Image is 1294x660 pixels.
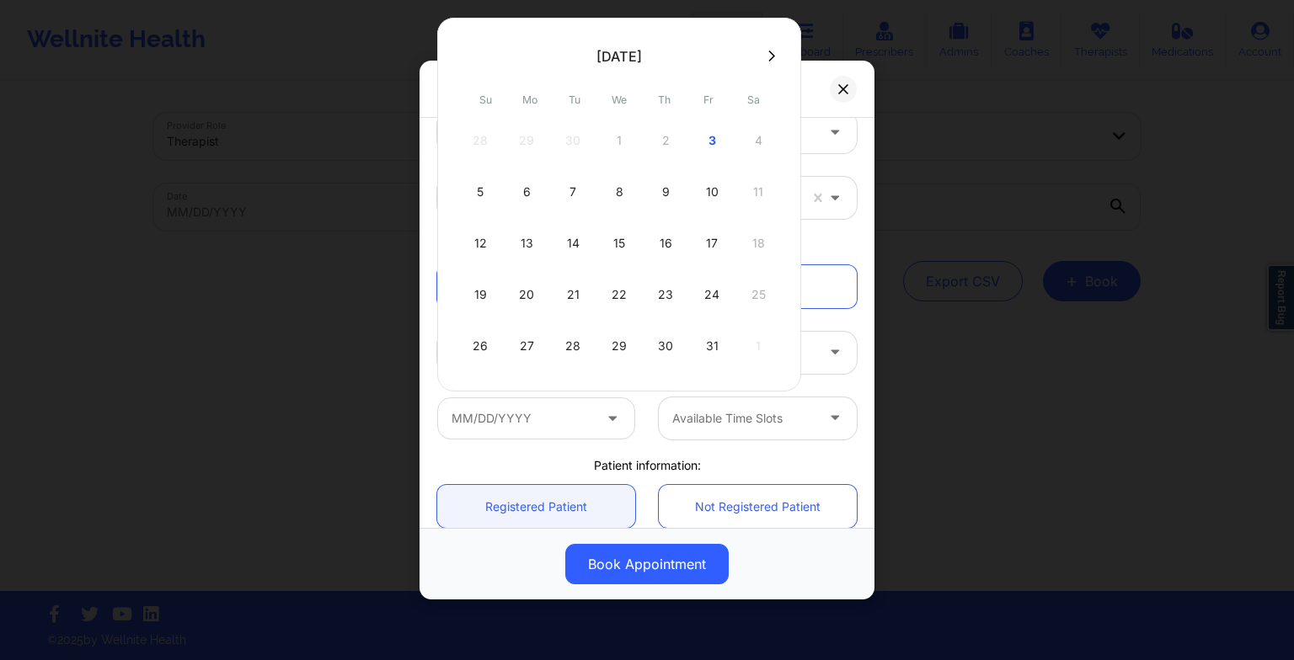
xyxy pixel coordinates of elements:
abbr: Tuesday [569,93,580,106]
div: [DATE] [596,48,642,65]
div: Thu Oct 16 2025 [644,220,687,267]
input: MM/DD/YYYY [437,397,635,439]
div: Fri Oct 24 2025 [691,271,733,318]
div: Thu Oct 23 2025 [644,271,687,318]
div: Wed Oct 29 2025 [598,322,640,370]
button: Book Appointment [565,544,729,584]
a: Registered Patient [437,485,635,528]
div: Tue Oct 28 2025 [552,322,594,370]
div: Mon Oct 27 2025 [505,322,548,370]
div: Fri Oct 17 2025 [691,220,733,267]
div: Fri Oct 03 2025 [691,117,733,164]
div: Mon Oct 13 2025 [505,220,548,267]
div: Tue Oct 07 2025 [552,168,594,216]
div: Tue Oct 21 2025 [552,271,594,318]
abbr: Friday [703,93,714,106]
div: Wed Oct 15 2025 [598,220,640,267]
div: Thu Oct 09 2025 [644,168,687,216]
div: Wed Oct 08 2025 [598,168,640,216]
div: Appointment information: [425,237,869,253]
a: Not Registered Patient [659,485,857,528]
div: Tue Oct 14 2025 [552,220,594,267]
abbr: Wednesday [612,93,627,106]
abbr: Sunday [479,93,492,106]
abbr: Monday [522,93,537,106]
div: Patient information: [425,457,869,474]
div: Fri Oct 31 2025 [691,322,733,370]
div: Mon Oct 20 2025 [505,271,548,318]
div: Wed Oct 22 2025 [598,271,640,318]
div: Fri Oct 10 2025 [691,168,733,216]
div: Sun Oct 12 2025 [459,220,501,267]
div: Sun Oct 05 2025 [459,168,501,216]
div: Sun Oct 26 2025 [459,322,501,370]
div: Thu Oct 30 2025 [644,322,687,370]
abbr: Saturday [747,93,760,106]
div: Mon Oct 06 2025 [505,168,548,216]
abbr: Thursday [658,93,671,106]
div: Sun Oct 19 2025 [459,271,501,318]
